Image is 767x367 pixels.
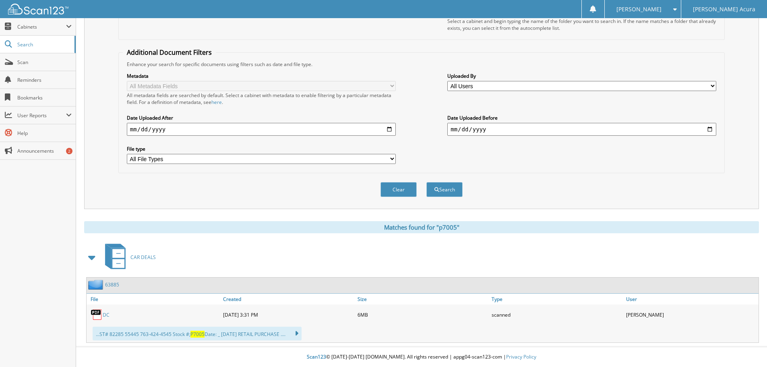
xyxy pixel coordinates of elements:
span: Reminders [17,77,72,83]
label: Metadata [127,73,396,79]
a: DC [103,311,110,318]
input: start [127,123,396,136]
span: [PERSON_NAME] Acura [693,7,755,12]
a: Privacy Policy [506,353,536,360]
div: Matches found for "p7005" [84,221,759,233]
label: Date Uploaded After [127,114,396,121]
a: CAR DEALS [100,241,156,273]
span: Search [17,41,70,48]
a: File [87,294,221,305]
span: Scan123 [307,353,326,360]
button: Search [426,182,463,197]
div: 2 [66,148,72,154]
a: User [624,294,759,305]
button: Clear [380,182,417,197]
div: 6MB [356,307,490,323]
div: [DATE] 3:31 PM [221,307,356,323]
div: Select a cabinet and begin typing the name of the folder you want to search in. If the name match... [447,18,716,31]
a: Size [356,294,490,305]
a: Created [221,294,356,305]
span: Cabinets [17,23,66,30]
label: File type [127,145,396,152]
legend: Additional Document Filters [123,48,216,57]
img: PDF.png [91,309,103,321]
span: Bookmarks [17,94,72,101]
a: Type [490,294,624,305]
span: [PERSON_NAME] [616,7,662,12]
div: [PERSON_NAME] [624,307,759,323]
img: scan123-logo-white.svg [8,4,68,15]
div: Enhance your search for specific documents using filters such as date and file type. [123,61,720,68]
a: 63885 [105,281,119,288]
span: Scan [17,59,72,66]
label: Date Uploaded Before [447,114,716,121]
span: P7005 [190,331,205,338]
div: scanned [490,307,624,323]
iframe: Chat Widget [727,328,767,367]
img: folder2.png [88,280,105,290]
a: here [211,99,222,106]
span: Help [17,130,72,137]
input: end [447,123,716,136]
span: Announcements [17,147,72,154]
span: CAR DEALS [130,254,156,261]
div: All metadata fields are searched by default. Select a cabinet with metadata to enable filtering b... [127,92,396,106]
span: User Reports [17,112,66,119]
div: ...ST# 82285 55445 763-424-4545 Stock #; Date: _ [DATE] RETAIL PURCHASE .... [93,327,302,340]
label: Uploaded By [447,73,716,79]
div: © [DATE]-[DATE] [DOMAIN_NAME]. All rights reserved | appg04-scan123-com | [76,347,767,367]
